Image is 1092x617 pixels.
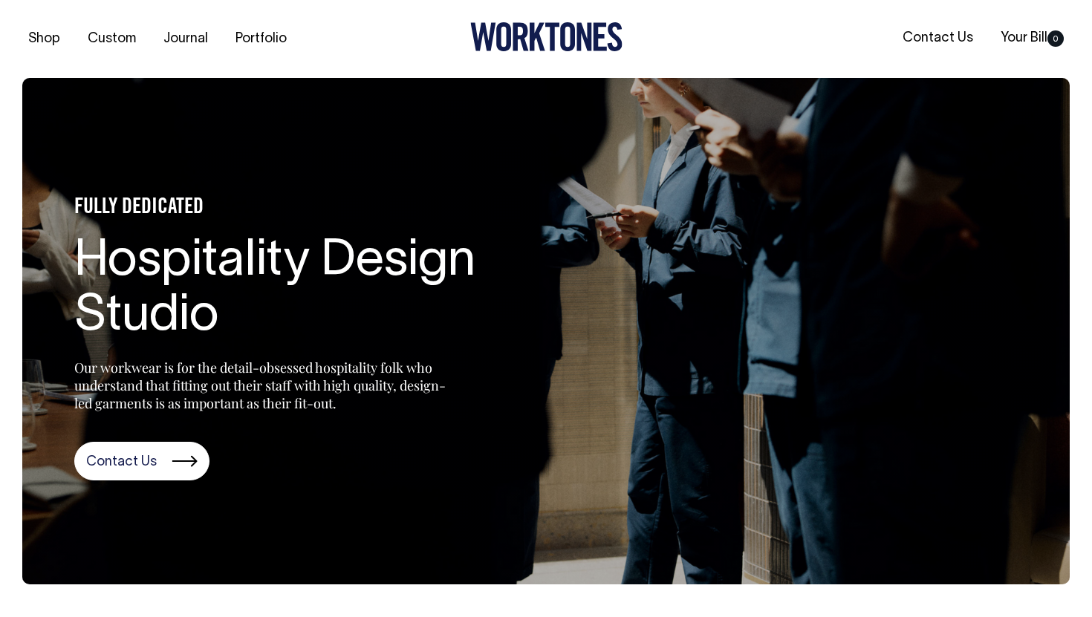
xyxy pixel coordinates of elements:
a: Journal [157,27,214,51]
a: Contact Us [897,26,979,50]
a: Portfolio [230,27,293,51]
h4: FULLY DEDICATED [74,197,520,220]
a: Custom [82,27,142,51]
p: Our workwear is for the detail-obsessed hospitality folk who understand that fitting out their st... [74,359,446,412]
h1: Hospitality Design Studio [74,235,520,346]
span: 0 [1047,30,1064,47]
a: Shop [22,27,66,51]
a: Your Bill0 [995,26,1070,50]
a: Contact Us [74,442,209,480]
